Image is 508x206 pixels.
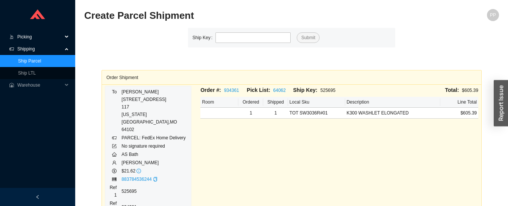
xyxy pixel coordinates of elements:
[121,134,188,142] td: PARCEL: FedEx Home Delivery
[121,88,188,133] div: [PERSON_NAME] [STREET_ADDRESS] 117 [US_STATE][GEOGRAPHIC_DATA] , MO 64102
[263,108,288,119] td: 1
[440,97,478,108] th: Line Total
[108,88,121,134] td: To
[112,160,117,165] span: user
[84,9,395,22] h2: Create Parcel Shipment
[18,70,36,76] a: Ship LTL
[347,109,439,117] div: K300 WASHLET ELONGATED
[108,183,121,199] td: Ref 1
[112,177,117,182] span: barcode
[121,167,188,175] td: $21.62
[193,32,215,43] label: Ship Key
[153,177,158,182] span: copy
[112,169,117,173] span: dollar
[440,108,478,119] td: $605.39
[121,150,188,159] td: AS Bath
[153,175,158,183] div: Copy
[263,97,288,108] th: Shipped
[490,9,496,21] span: PP
[121,142,188,150] td: No signature required
[18,58,41,64] a: Ship Parcel
[200,87,221,93] span: Order #:
[17,79,62,91] span: Warehouse
[136,169,141,173] span: info-circle
[17,31,62,43] span: Picking
[238,97,263,108] th: Ordered
[121,159,188,167] td: [PERSON_NAME]
[297,32,320,43] button: Submit
[238,108,263,119] td: 1
[445,87,459,93] span: Total:
[17,43,62,55] span: Shipping
[121,183,188,199] td: 525695
[200,97,238,108] th: Room
[273,88,286,93] a: 64062
[288,108,345,119] td: TOT SW3036R#01
[35,195,40,199] span: left
[293,87,317,93] span: Ship Key:
[288,97,345,108] th: Local Sku
[121,177,152,182] a: 883784536244
[345,97,440,108] th: Description
[293,86,339,95] div: 525695
[112,152,117,157] span: home
[340,86,478,95] div: $605.39
[112,144,117,148] span: form
[106,70,477,84] div: Order Shipment
[247,87,270,93] span: Pick List:
[224,88,239,93] a: 934361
